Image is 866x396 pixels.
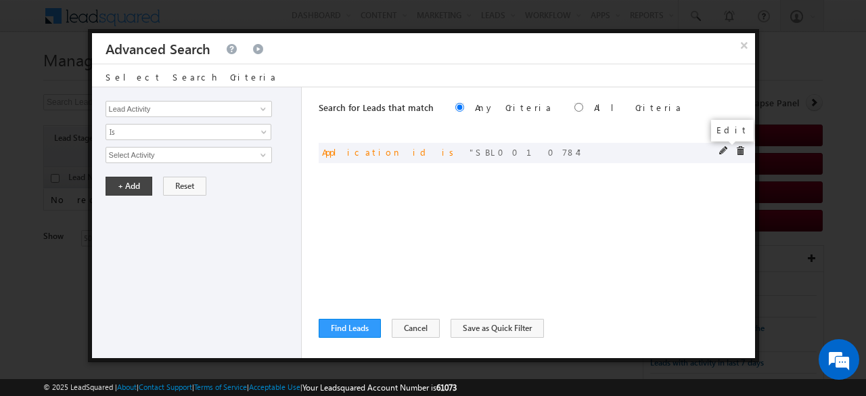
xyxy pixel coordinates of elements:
span: Is [106,126,253,138]
textarea: Type your message and hit 'Enter' [18,125,247,294]
span: Your Leadsquared Account Number is [302,382,457,393]
a: Acceptable Use [249,382,300,391]
a: Show All Items [253,102,270,116]
span: 61073 [436,382,457,393]
button: Cancel [392,319,440,338]
span: Application id [322,146,431,158]
button: × [733,33,755,57]
a: Show All Items [253,148,270,162]
a: Is [106,124,271,140]
a: About [117,382,137,391]
span: is [442,146,459,158]
a: Terms of Service [194,382,247,391]
button: + Add [106,177,152,196]
label: Any Criteria [475,102,553,113]
img: d_60004797649_company_0_60004797649 [23,71,57,89]
div: Minimize live chat window [222,7,254,39]
button: Find Leads [319,319,381,338]
span: © 2025 LeadSquared | | | | | [43,381,457,394]
a: Contact Support [139,382,192,391]
div: Chat with us now [70,71,227,89]
span: SBL0010784 [470,146,583,158]
h3: Advanced Search [106,33,210,64]
input: Type to Search [106,147,272,163]
em: Start Chat [184,305,246,323]
div: Edit [711,120,754,141]
input: Type to Search [106,101,272,117]
label: All Criteria [594,102,683,113]
button: Reset [163,177,206,196]
span: Select Search Criteria [106,71,277,83]
span: Search for Leads that match [319,102,434,113]
button: Save as Quick Filter [451,319,544,338]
